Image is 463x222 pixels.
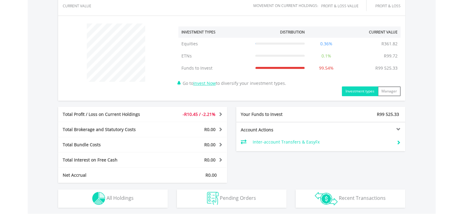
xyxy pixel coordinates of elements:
div: Total Profit / Loss on Current Holdings [58,111,157,117]
td: R99 525.33 [372,62,401,74]
img: holdings-wht.png [92,192,105,205]
td: 99.54% [308,62,345,74]
td: ETNs [178,50,252,62]
button: Pending Orders [177,189,286,208]
div: CURRENT VALUE [63,4,104,8]
img: pending_instructions-wht.png [207,192,219,205]
td: R361.82 [378,38,401,50]
span: -R10.45 / -2.21% [183,111,216,117]
button: Recent Transactions [296,189,405,208]
td: Equities [178,38,252,50]
td: R99.72 [381,50,401,62]
th: Current Value [345,26,401,38]
td: Inter-account Transfers & EasyFx [253,137,392,147]
div: Your Funds to Invest [236,111,321,117]
span: Recent Transactions [339,195,386,201]
div: Profit & Loss Value [321,4,366,8]
div: Distribution [280,29,305,35]
span: R99 525.33 [377,111,399,117]
span: R0.00 [204,142,216,147]
td: 0.36% [308,38,345,50]
img: transactions-zar-wht.png [315,192,338,205]
td: Funds to Invest [178,62,252,74]
span: R0.00 [204,127,216,132]
div: Total Bundle Costs [58,142,157,148]
div: Total Interest on Free Cash [58,157,157,163]
div: Net Accrual [58,172,157,178]
th: Investment Types [178,26,252,38]
span: R0.00 [205,172,217,178]
button: Investment types [342,86,378,96]
button: All Holdings [58,189,168,208]
button: Manager [378,86,401,96]
div: Total Brokerage and Statutory Costs [58,127,157,133]
span: Pending Orders [220,195,256,201]
div: Profit & Loss [374,4,401,8]
td: 0.1% [308,50,345,62]
span: All Holdings [107,195,134,201]
div: Account Actions [236,127,321,133]
span: R0.00 [204,157,216,163]
a: Invest Now [193,80,216,86]
div: Go to to diversify your investment types. [174,20,405,96]
div: Movement on Current Holdings: [253,4,318,8]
